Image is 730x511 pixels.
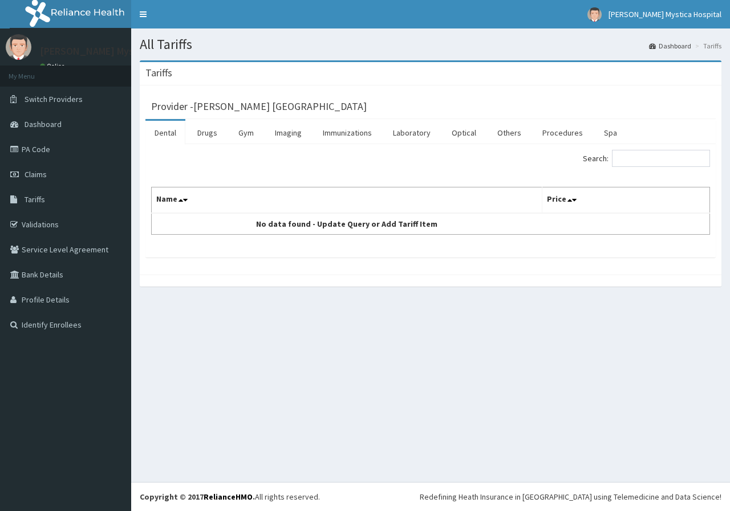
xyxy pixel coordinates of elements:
[204,492,253,502] a: RelianceHMO
[25,194,45,205] span: Tariffs
[612,150,710,167] input: Search:
[140,37,721,52] h1: All Tariffs
[266,121,311,145] a: Imaging
[131,482,730,511] footer: All rights reserved.
[6,34,31,60] img: User Image
[152,187,542,214] th: Name
[188,121,226,145] a: Drugs
[384,121,440,145] a: Laboratory
[25,94,83,104] span: Switch Providers
[533,121,592,145] a: Procedures
[151,101,367,112] h3: Provider - [PERSON_NAME] [GEOGRAPHIC_DATA]
[40,46,190,56] p: [PERSON_NAME] Mystica Hospital
[40,62,67,70] a: Online
[595,121,626,145] a: Spa
[542,187,710,214] th: Price
[152,213,542,235] td: No data found - Update Query or Add Tariff Item
[25,119,62,129] span: Dashboard
[488,121,530,145] a: Others
[587,7,602,22] img: User Image
[145,68,172,78] h3: Tariffs
[692,41,721,51] li: Tariffs
[145,121,185,145] a: Dental
[140,492,255,502] strong: Copyright © 2017 .
[443,121,485,145] a: Optical
[420,491,721,502] div: Redefining Heath Insurance in [GEOGRAPHIC_DATA] using Telemedicine and Data Science!
[25,169,47,179] span: Claims
[314,121,381,145] a: Immunizations
[583,150,710,167] label: Search:
[609,9,721,19] span: [PERSON_NAME] Mystica Hospital
[229,121,263,145] a: Gym
[649,41,691,51] a: Dashboard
